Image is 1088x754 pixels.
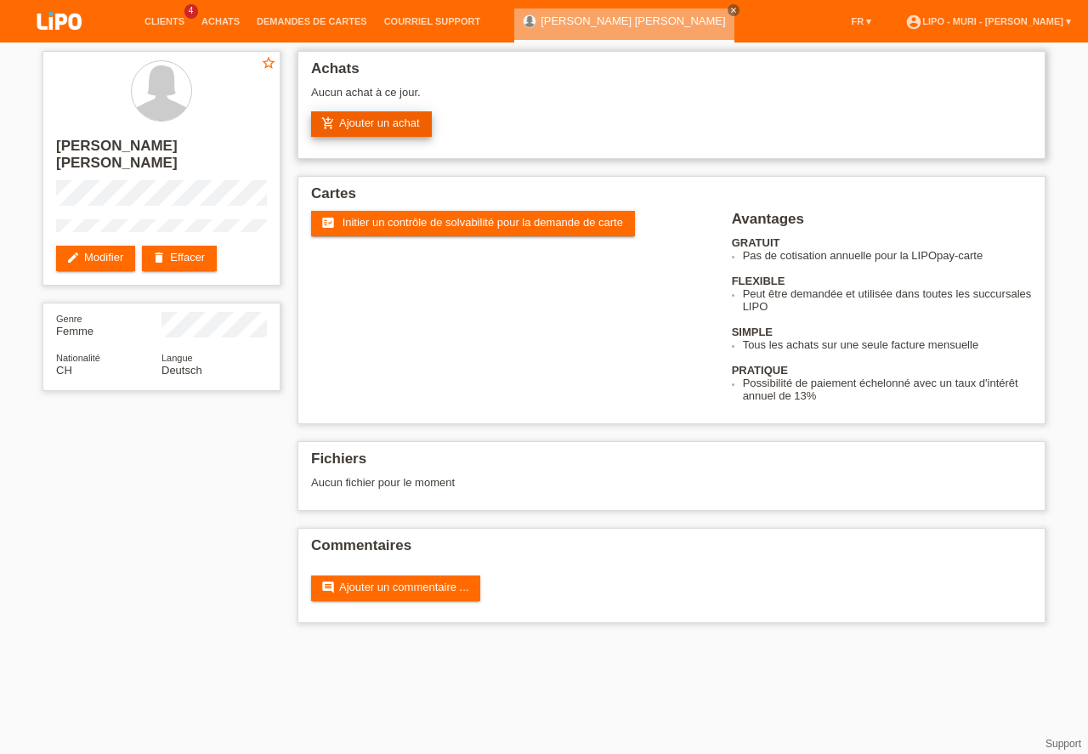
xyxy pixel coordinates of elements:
b: PRATIQUE [732,364,788,377]
h2: [PERSON_NAME] [PERSON_NAME] [56,138,267,180]
i: edit [66,251,80,264]
a: Courriel Support [376,16,489,26]
div: Aucun fichier pour le moment [311,476,830,489]
b: FLEXIBLE [732,275,785,287]
a: star_border [261,55,276,73]
a: Demandes de cartes [248,16,376,26]
span: Initier un contrôle de solvabilité pour la demande de carte [343,216,623,229]
span: Deutsch [161,364,202,377]
a: editModifier [56,246,135,271]
div: Femme [56,312,161,337]
li: Peut être demandée et utilisée dans toutes les succursales LIPO [743,287,1032,313]
a: deleteEffacer [142,246,217,271]
a: FR ▾ [843,16,881,26]
li: Tous les achats sur une seule facture mensuelle [743,338,1032,351]
i: comment [321,581,335,594]
span: Genre [56,314,82,324]
i: fact_check [321,216,335,230]
i: close [729,6,738,14]
span: 4 [184,4,198,19]
a: Support [1045,738,1081,750]
h2: Achats [311,60,1032,86]
a: close [728,4,739,16]
h2: Fichiers [311,451,1032,476]
i: add_shopping_cart [321,116,335,130]
a: Clients [136,16,193,26]
span: Suisse [56,364,72,377]
a: fact_check Initier un contrôle de solvabilité pour la demande de carte [311,211,635,236]
span: Langue [161,353,193,363]
a: account_circleLIPO - Muri - [PERSON_NAME] ▾ [897,16,1079,26]
li: Possibilité de paiement échelonné avec un taux d'intérêt annuel de 13% [743,377,1032,402]
a: [PERSON_NAME] [PERSON_NAME] [541,14,725,27]
a: add_shopping_cartAjouter un achat [311,111,432,137]
a: LIPO pay [17,35,102,48]
h2: Cartes [311,185,1032,211]
li: Pas de cotisation annuelle pour la LIPOpay-carte [743,249,1032,262]
a: Achats [193,16,248,26]
h2: Avantages [732,211,1032,236]
div: Aucun achat à ce jour. [311,86,1032,111]
b: SIMPLE [732,326,773,338]
i: account_circle [905,14,922,31]
i: delete [152,251,166,264]
i: star_border [261,55,276,71]
b: GRATUIT [732,236,780,249]
h2: Commentaires [311,537,1032,563]
a: commentAjouter un commentaire ... [311,575,480,601]
span: Nationalité [56,353,100,363]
